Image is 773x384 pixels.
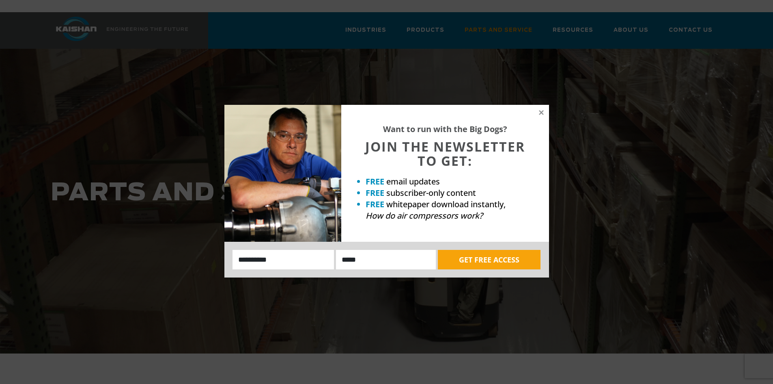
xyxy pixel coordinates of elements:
input: Name: [233,250,334,269]
em: How do air compressors work? [366,210,483,221]
span: JOIN THE NEWSLETTER TO GET: [365,138,525,169]
span: subscriber-only content [386,187,476,198]
button: GET FREE ACCESS [438,250,540,269]
input: Email [336,250,436,269]
span: email updates [386,176,440,187]
strong: FREE [366,199,384,210]
strong: FREE [366,187,384,198]
span: whitepaper download instantly, [386,199,506,210]
button: Close [538,109,545,116]
strong: FREE [366,176,384,187]
strong: Want to run with the Big Dogs? [383,124,507,135]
